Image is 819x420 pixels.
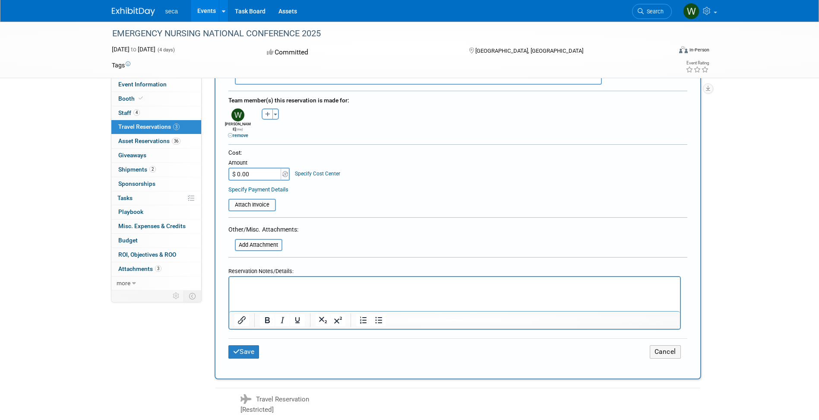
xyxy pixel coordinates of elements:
span: 2 [149,166,156,172]
button: Superscript [331,314,345,326]
img: W.jpg [231,108,244,121]
span: Misc. Expenses & Credits [118,223,186,229]
span: Shipments [118,166,156,173]
button: Insert/edit link [234,314,249,326]
a: Playbook [111,205,201,219]
a: Event Information [111,78,201,92]
a: ROI, Objectives & ROO [111,248,201,262]
span: [GEOGRAPHIC_DATA], [GEOGRAPHIC_DATA] [475,48,583,54]
a: Specify Cost Center [295,171,340,177]
a: Staff4 [111,106,201,120]
div: Event Format [621,45,710,58]
span: 3 [155,265,161,272]
a: Misc. Expenses & Credits [111,220,201,233]
span: Travel Reservation [Restricted] [240,395,309,414]
span: (me) [236,127,243,131]
span: Booth [118,95,145,102]
span: Search [644,8,664,15]
td: Toggle Event Tabs [183,290,201,302]
span: seca [165,8,178,15]
span: Budget [118,237,138,244]
iframe: Rich Text Area [229,277,680,311]
button: Underline [290,314,305,326]
td: Tags [112,61,130,70]
span: (4 days) [157,47,175,53]
span: Giveaways [118,152,146,159]
button: Bold [260,314,275,326]
a: Search [632,4,672,19]
span: Sponsorships [118,180,155,187]
span: more [117,280,130,286]
span: Playbook [118,208,143,215]
img: Format-Inperson.png [679,46,688,53]
a: Budget [111,234,201,248]
a: Shipments2 [111,163,201,177]
i: Booth reservation complete [139,96,143,101]
div: Team member(s) this reservation is made for: [228,92,687,106]
a: Tasks [111,191,201,205]
i: Flight [240,395,252,404]
img: William Morris [683,3,699,19]
span: Staff [118,109,140,116]
div: In-Person [689,47,709,53]
div: Amount [228,159,291,168]
button: Numbered list [356,314,371,326]
a: Booth [111,92,201,106]
span: Event Information [118,81,167,88]
div: Committed [264,45,455,60]
span: Attachments [118,265,161,272]
div: EMERGENCY NURSING NATIONAL CONFERENCE 2025 [109,26,659,41]
span: 4 [133,109,140,116]
td: Personalize Event Tab Strip [169,290,184,302]
a: Asset Reservations36 [111,134,201,148]
div: Other/Misc. Attachments: [228,225,298,236]
div: [PERSON_NAME] [224,121,252,139]
a: Attachments3 [111,262,201,276]
a: remove [228,133,248,138]
button: Bullet list [371,314,386,326]
a: more [111,277,201,290]
button: Italic [275,314,290,326]
a: Giveaways [111,149,201,162]
span: Travel Reservations [118,123,180,130]
span: to [130,46,138,53]
a: Specify Payment Details [228,186,288,193]
a: Sponsorships [111,177,201,191]
div: Cost: [228,149,687,157]
span: Tasks [117,194,133,201]
button: Save [228,345,259,359]
span: 3 [173,124,180,130]
div: Event Rating [686,61,709,65]
button: Subscript [316,314,330,326]
span: 36 [172,138,180,144]
span: Asset Reservations [118,137,180,144]
a: Travel Reservations3 [111,120,201,134]
button: Cancel [650,345,681,359]
span: ROI, Objectives & ROO [118,251,176,258]
span: [DATE] [DATE] [112,46,155,53]
img: ExhibitDay [112,7,155,16]
div: Reservation Notes/Details: [228,264,681,276]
